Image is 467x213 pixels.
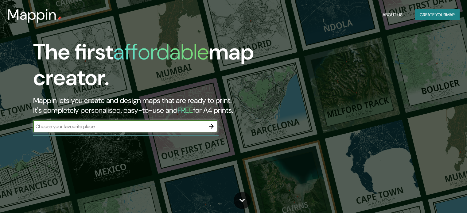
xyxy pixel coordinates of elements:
h3: Mappin [7,6,57,23]
img: mappin-pin [57,16,62,21]
button: About Us [380,9,405,21]
h5: FREE [177,105,193,115]
h1: The first map creator. [33,39,267,96]
h2: Mappin lets you create and design maps that are ready to print. It's completely personalised, eas... [33,96,267,115]
button: Create yourmap [415,9,460,21]
input: Choose your favourite place [33,123,205,130]
h1: affordable [113,38,209,66]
